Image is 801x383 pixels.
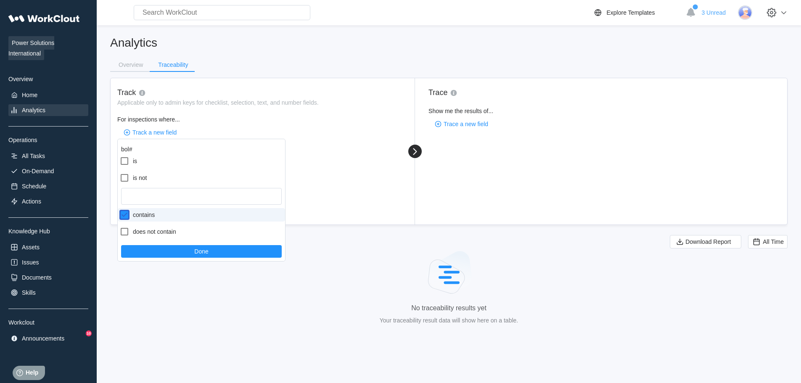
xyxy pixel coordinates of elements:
a: Skills [8,287,88,298]
div: Overview [119,62,143,68]
div: Explore Templates [606,9,655,16]
div: Track [117,88,136,98]
a: Issues [8,256,88,268]
span: Track a new field [132,129,177,135]
div: All Tasks [22,153,45,159]
label: is not [118,171,285,185]
div: Announcements [22,335,64,342]
div: Applicable only to admin keys for checklist, selection, text, and number fields. [117,99,404,106]
button: Overview [110,58,150,71]
div: For inspections where... [117,116,404,123]
div: Analytics [22,107,45,114]
a: Documents [8,272,88,283]
a: Announcements [8,333,88,344]
h2: Analytics [110,35,788,50]
button: Done [121,245,282,258]
div: 10 [86,330,92,336]
span: 3 Unread [701,9,726,16]
button: Download Report [670,235,741,248]
div: Overview [8,76,88,82]
div: Trace [428,88,447,98]
span: Download Report [685,239,731,245]
div: Show me the results of... [428,108,787,114]
span: Power Solutions International [8,36,54,60]
label: does not contain [118,225,285,238]
div: Operations [8,137,88,143]
div: Skills [22,289,36,296]
button: Trace a new field [428,118,495,130]
span: Trace a new field [444,121,488,127]
a: Schedule [8,180,88,192]
div: Home [22,92,37,98]
div: On-Demand [22,168,54,174]
a: All Tasks [8,150,88,162]
span: All Time [763,238,784,245]
div: bol# [118,139,285,154]
div: Knowledge Hub [8,228,88,235]
div: No traceability results yet [411,304,486,312]
a: On-Demand [8,165,88,177]
div: Actions [22,198,41,205]
label: contains [118,208,285,222]
a: Home [8,89,88,101]
img: user-3.png [738,5,752,20]
button: Traceability [150,58,195,71]
div: Assets [22,244,40,251]
a: Analytics [8,104,88,116]
a: Explore Templates [593,8,682,18]
div: Traceability [158,62,188,68]
input: Search WorkClout [134,5,310,20]
div: Workclout [8,319,88,326]
div: Issues [22,259,39,266]
a: Actions [8,195,88,207]
div: Schedule [22,183,46,190]
div: Your traceability result data will show here on a table. [380,315,518,326]
button: Track a new field [117,126,183,139]
a: Assets [8,241,88,253]
label: is [118,154,285,168]
span: Done [194,248,208,254]
div: Documents [22,274,52,281]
